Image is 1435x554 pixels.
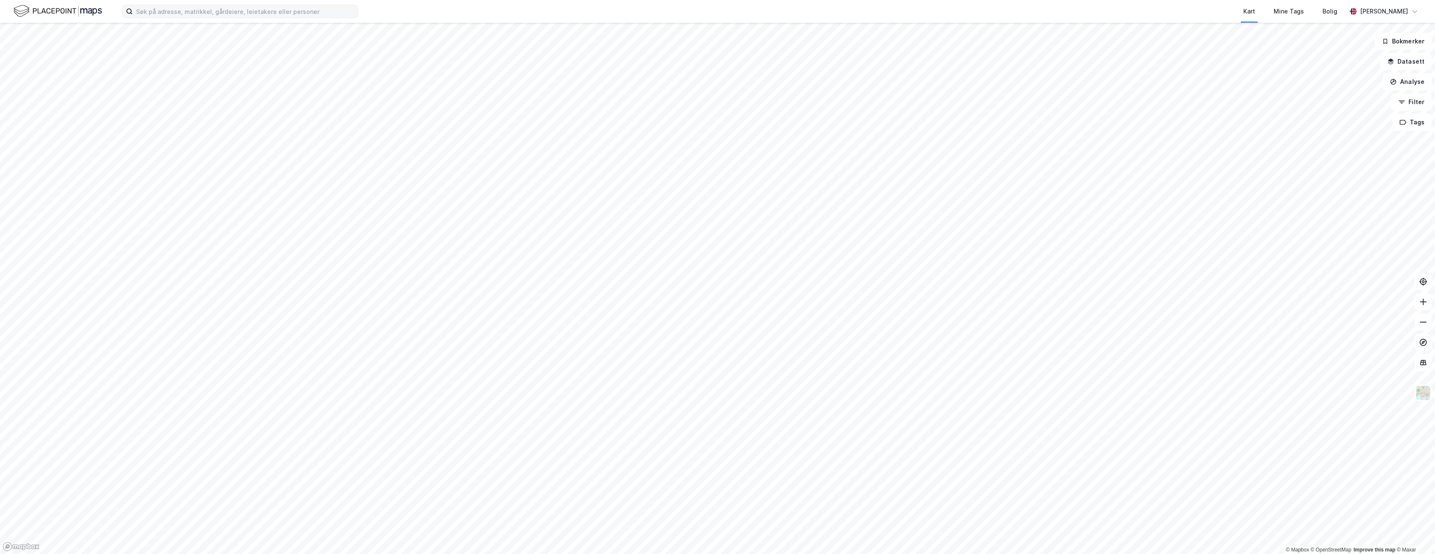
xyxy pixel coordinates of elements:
[1311,547,1352,553] a: OpenStreetMap
[1393,514,1435,554] iframe: Chat Widget
[1391,94,1432,110] button: Filter
[13,4,102,19] img: logo.f888ab2527a4732fd821a326f86c7f29.svg
[1243,6,1255,16] div: Kart
[1392,114,1432,131] button: Tags
[1375,33,1432,50] button: Bokmerker
[1383,73,1432,90] button: Analyse
[1354,547,1395,553] a: Improve this map
[1415,385,1431,401] img: Z
[133,5,358,18] input: Søk på adresse, matrikkel, gårdeiere, leietakere eller personer
[1393,514,1435,554] div: Kontrollprogram for chat
[3,542,40,551] a: Mapbox homepage
[1380,53,1432,70] button: Datasett
[1274,6,1304,16] div: Mine Tags
[1286,547,1309,553] a: Mapbox
[1323,6,1337,16] div: Bolig
[1360,6,1408,16] div: [PERSON_NAME]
